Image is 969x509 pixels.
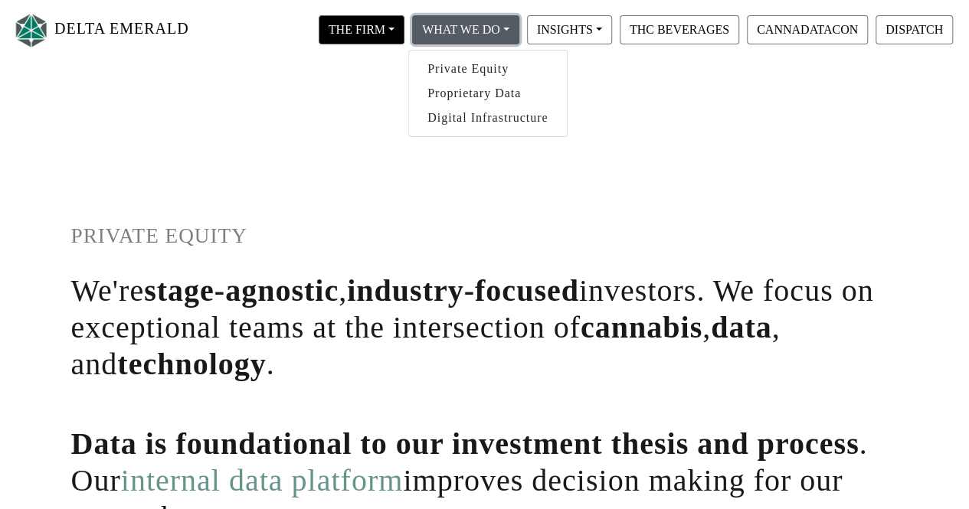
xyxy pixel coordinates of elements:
div: THE FIRM [408,50,568,137]
h1: We're , investors. We focus on exceptional teams at the intersection of , , and . [71,272,899,383]
span: industry-focused [347,273,579,308]
button: INSIGHTS [527,15,612,44]
span: cannabis [581,310,702,344]
a: DISPATCH [872,22,957,35]
a: DELTA EMERALD [12,6,189,54]
span: technology [117,347,266,381]
span: stage-agnostic [144,273,339,308]
span: Data is foundational to our investment thesis and process [71,426,859,461]
a: internal data platform [121,463,404,498]
a: CANNADATACON [743,22,872,35]
h1: PRIVATE EQUITY [71,224,899,249]
img: Logo [12,10,51,51]
button: WHAT WE DO [412,15,519,44]
button: THC BEVERAGES [620,15,739,44]
a: Digital Infrastructure [409,106,567,130]
a: THC BEVERAGES [616,22,743,35]
button: THE FIRM [319,15,404,44]
button: CANNADATACON [747,15,868,44]
button: DISPATCH [876,15,953,44]
a: Proprietary Data [409,81,567,106]
span: data [711,310,772,344]
a: Private Equity [409,57,567,81]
